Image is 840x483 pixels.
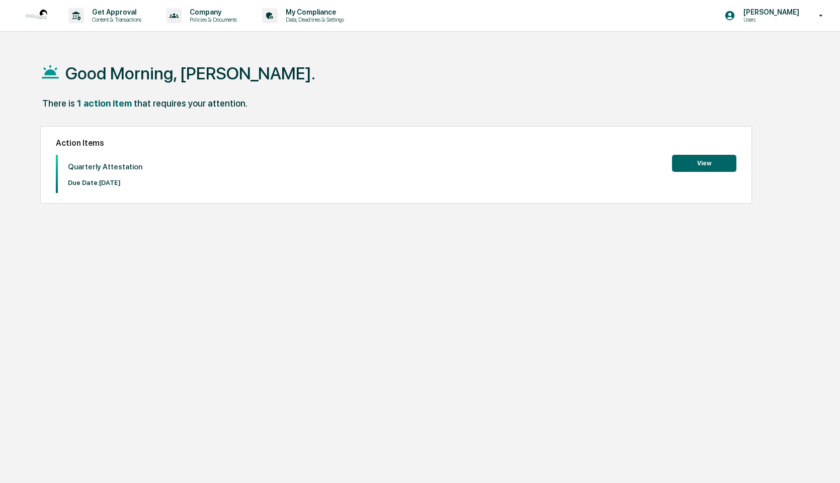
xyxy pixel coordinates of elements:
[182,16,242,23] p: Policies & Documents
[84,16,146,23] p: Content & Transactions
[182,8,242,16] p: Company
[735,16,804,23] p: Users
[134,98,247,109] div: that requires your attention.
[65,63,315,83] h1: Good Morning, [PERSON_NAME].
[278,8,349,16] p: My Compliance
[56,138,736,148] h2: Action Items
[68,179,142,186] p: Due Date: [DATE]
[672,158,736,167] a: View
[77,98,132,109] div: 1 action item
[278,16,349,23] p: Data, Deadlines & Settings
[42,98,75,109] div: There is
[24,4,48,28] img: logo
[672,155,736,172] button: View
[735,8,804,16] p: [PERSON_NAME]
[68,162,142,171] p: Quarterly Attestation
[84,8,146,16] p: Get Approval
